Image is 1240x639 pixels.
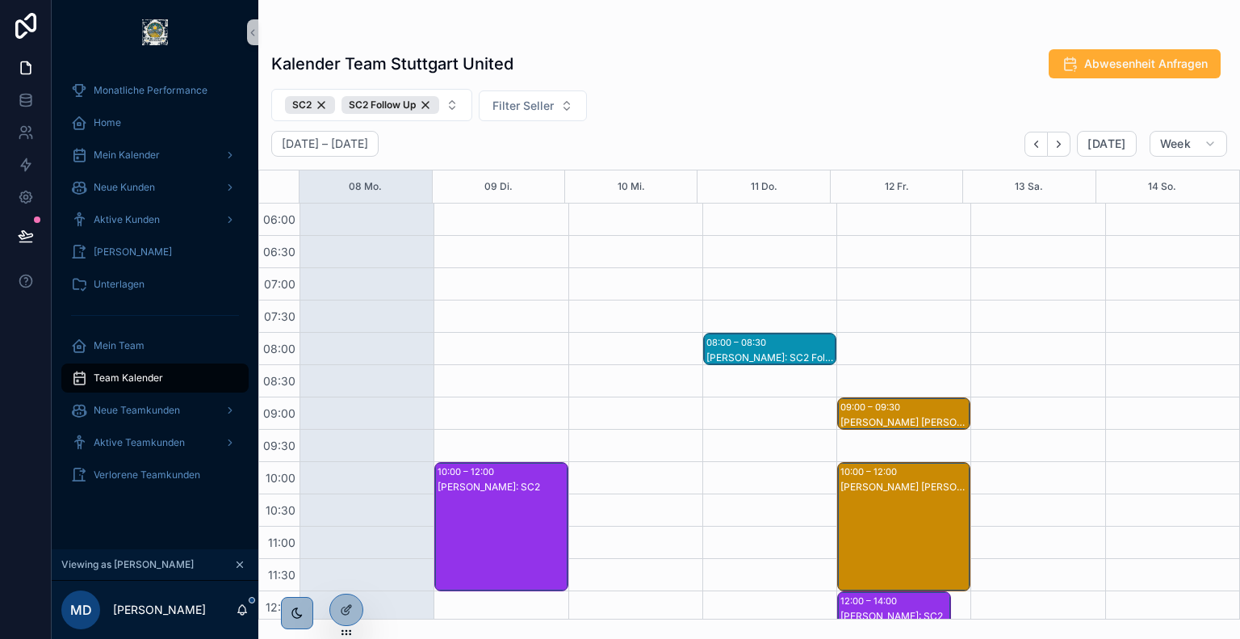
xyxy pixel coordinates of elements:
[341,96,439,114] button: Unselect SC_2_FOLLOW_UP
[262,471,300,485] span: 10:00
[840,481,969,494] div: [PERSON_NAME] [PERSON_NAME]: SC2
[271,89,472,121] button: Select Button
[1160,137,1191,151] span: Week
[260,277,300,291] span: 07:00
[94,404,180,417] span: Neue Teamkunden
[285,96,335,114] div: SC2
[61,396,249,425] a: Neue Teamkunden
[259,212,300,226] span: 06:00
[61,270,249,299] a: Unterlagen
[618,170,645,203] button: 10 Mi.
[262,600,300,614] span: 12:00
[1148,170,1176,203] button: 14 So.
[264,568,300,582] span: 11:30
[61,558,194,571] span: Viewing as [PERSON_NAME]
[1077,131,1136,157] button: [DATE]
[94,372,163,385] span: Team Kalender
[260,309,300,323] span: 07:30
[94,181,155,194] span: Neue Kunden
[113,602,206,618] p: [PERSON_NAME]
[94,84,207,97] span: Monatliche Performance
[61,238,249,267] a: [PERSON_NAME]
[435,463,567,591] div: 10:00 – 12:00[PERSON_NAME]: SC2
[259,406,300,420] span: 09:00
[840,593,901,609] div: 12:00 – 14:00
[840,464,901,480] div: 10:00 – 12:00
[840,399,904,415] div: 09:00 – 09:30
[61,76,249,105] a: Monatliche Performance
[1087,137,1125,151] span: [DATE]
[61,108,249,137] a: Home
[1015,170,1043,203] button: 13 Sa.
[1150,131,1227,157] button: Week
[61,460,249,490] a: Verlorene Teamkunden
[259,374,300,388] span: 08:30
[52,65,258,511] div: scrollable content
[264,536,300,549] span: 11:00
[885,170,909,203] button: 12 Fr.
[259,245,300,259] span: 06:30
[282,136,368,152] h2: [DATE] – [DATE]
[1024,132,1048,157] button: Back
[94,116,121,129] span: Home
[262,503,300,517] span: 10:30
[341,96,439,114] div: SC2 Follow Up
[751,170,777,203] button: 11 Do.
[94,278,145,291] span: Unterlagen
[840,416,969,429] div: [PERSON_NAME] [PERSON_NAME]: SC2 Follow Up
[479,90,587,121] button: Select Button
[61,364,249,393] a: Team Kalender
[61,173,249,202] a: Neue Kunden
[61,205,249,234] a: Aktive Kunden
[838,398,970,429] div: 09:00 – 09:30[PERSON_NAME] [PERSON_NAME]: SC2 Follow Up
[142,19,168,45] img: App logo
[438,481,566,494] div: [PERSON_NAME]: SC2
[259,439,300,452] span: 09:30
[285,96,335,114] button: Unselect SC_2
[484,170,513,203] button: 09 Di.
[706,334,770,351] div: 08:00 – 08:30
[1049,49,1221,78] button: Abwesenheit Anfragen
[1048,132,1070,157] button: Next
[271,53,513,75] h1: Kalender Team Stuttgart United
[61,428,249,457] a: Aktive Teamkunden
[70,600,92,620] span: MD
[706,351,835,364] div: [PERSON_NAME]: SC2 Follow Up
[94,213,160,226] span: Aktive Kunden
[94,469,200,481] span: Verlorene Teamkunden
[94,149,160,162] span: Mein Kalender
[259,342,300,355] span: 08:00
[94,436,185,449] span: Aktive Teamkunden
[838,463,970,591] div: 10:00 – 12:00[PERSON_NAME] [PERSON_NAME]: SC2
[61,141,249,170] a: Mein Kalender
[61,331,249,360] a: Mein Team
[349,170,382,203] button: 08 Mo.
[1084,56,1208,72] span: Abwesenheit Anfragen
[704,334,836,364] div: 08:00 – 08:30[PERSON_NAME]: SC2 Follow Up
[492,98,554,114] span: Filter Seller
[94,339,145,352] span: Mein Team
[840,610,949,623] div: [PERSON_NAME]: SC2
[438,464,498,480] div: 10:00 – 12:00
[94,246,172,259] span: [PERSON_NAME]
